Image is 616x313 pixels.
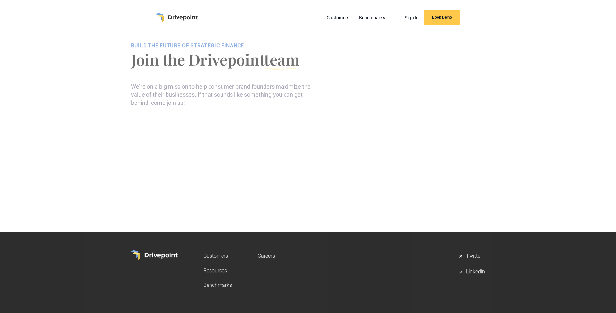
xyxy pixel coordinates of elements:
[156,13,198,22] a: home
[203,264,232,276] a: Resources
[131,82,319,107] p: We’re on a big mission to help consumer brand founders maximize the value of their businesses. If...
[424,10,460,25] a: Book Demo
[466,253,482,260] div: Twitter
[264,49,299,70] span: team
[203,279,232,291] a: Benchmarks
[131,51,319,67] h1: Join the Drivepoint
[131,42,319,49] div: BUILD THE FUTURE OF STRATEGIC FINANCE
[258,250,275,262] a: Careers
[466,268,485,276] div: LinkedIn
[323,14,352,22] a: Customers
[203,250,232,262] a: Customers
[458,265,485,278] a: LinkedIn
[402,14,422,22] a: Sign In
[458,250,485,263] a: Twitter
[356,14,388,22] a: Benchmarks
